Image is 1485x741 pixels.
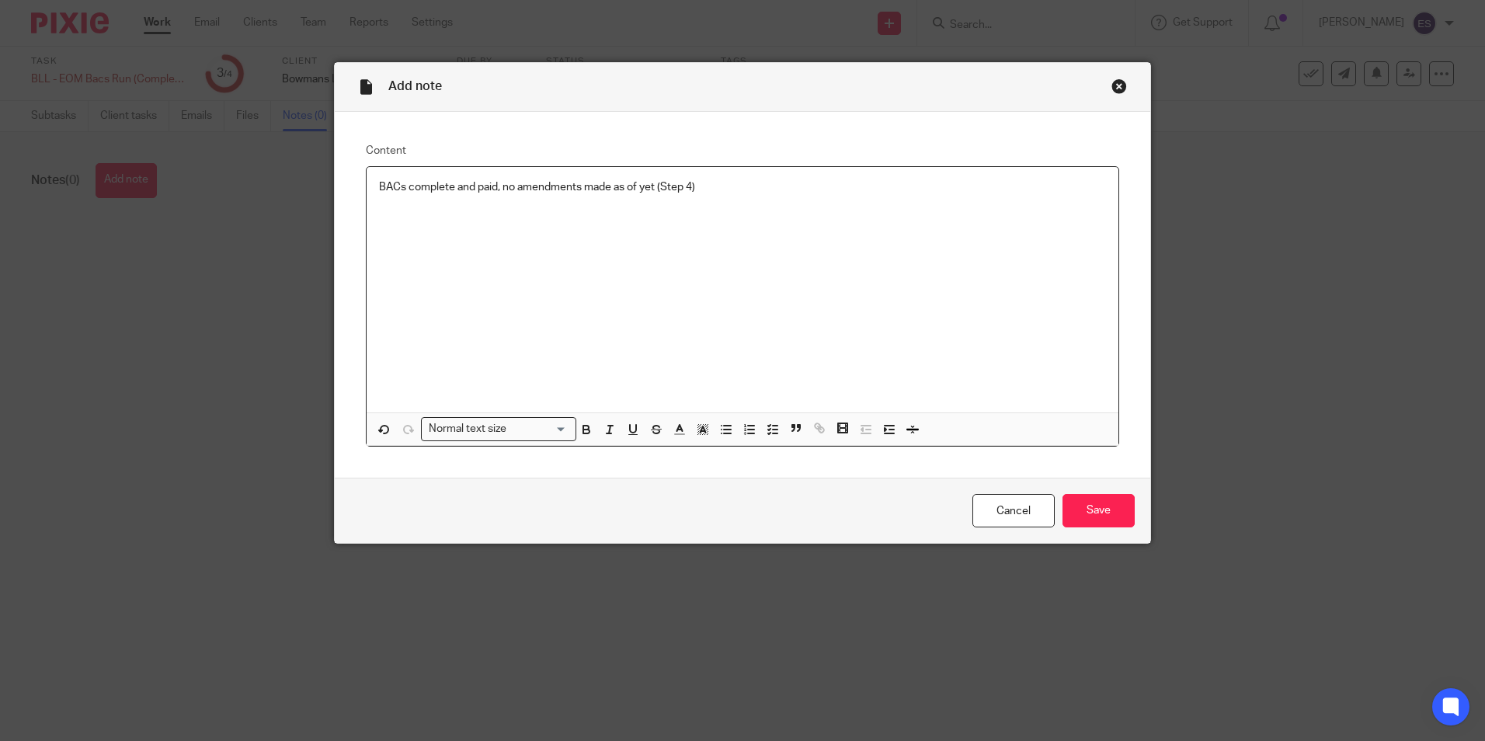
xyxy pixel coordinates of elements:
[972,494,1055,527] a: Cancel
[366,143,1119,158] label: Content
[511,421,567,437] input: Search for option
[1111,78,1127,94] div: Close this dialog window
[425,421,509,437] span: Normal text size
[421,417,576,441] div: Search for option
[1062,494,1135,527] input: Save
[388,80,442,92] span: Add note
[379,179,1106,195] p: BACs complete and paid, no amendments made as of yet (Step 4)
